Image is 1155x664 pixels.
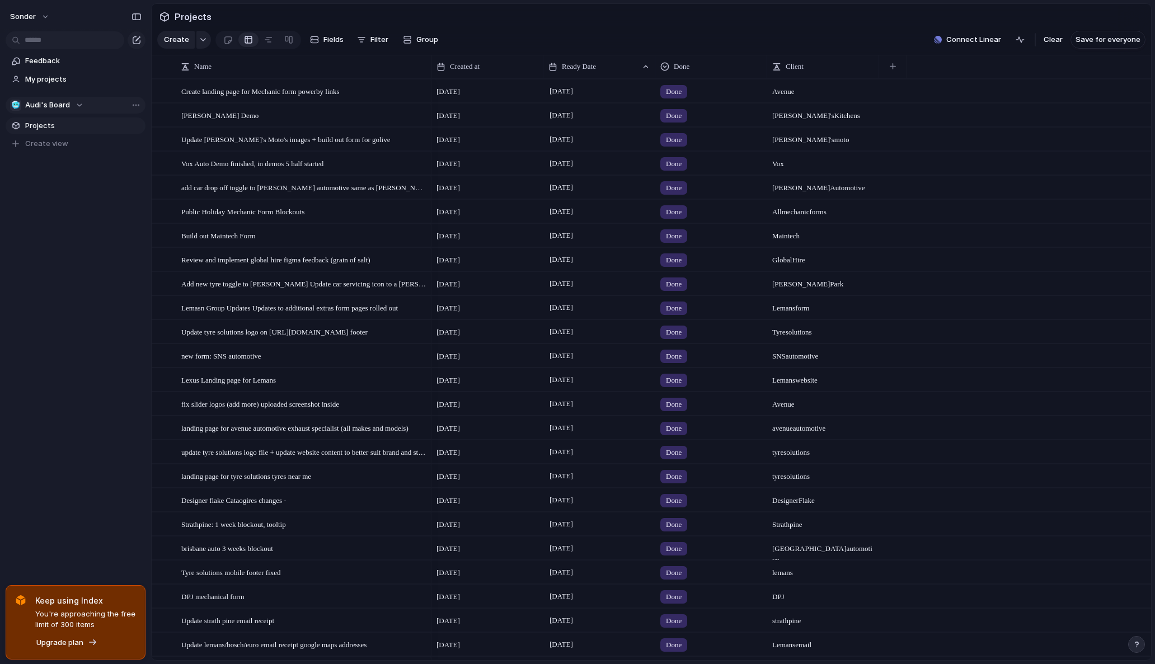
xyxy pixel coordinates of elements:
[436,182,460,194] span: [DATE]
[36,637,83,648] span: Upgrade plan
[768,489,879,506] span: Designer Flake
[547,84,576,98] span: [DATE]
[547,445,576,459] span: [DATE]
[666,543,682,554] span: Done
[547,566,576,579] span: [DATE]
[181,445,428,458] span: update tyre solutions logo file + update website content to better suit brand and store locations
[547,253,576,266] span: [DATE]
[181,349,261,362] span: new form: SNS automotive
[768,248,879,266] span: Global Hire
[768,393,879,410] span: Avenue
[1044,34,1063,45] span: Clear
[768,321,879,338] span: Tyre solutions
[666,110,682,121] span: Done
[547,469,576,483] span: [DATE]
[768,561,879,578] span: lemans
[164,34,189,45] span: Create
[547,590,576,603] span: [DATE]
[25,120,142,131] span: Projects
[172,7,214,27] span: Projects
[181,157,323,169] span: Vox Auto Demo finished, in demos 5 half started
[436,399,460,410] span: [DATE]
[436,158,460,169] span: [DATE]
[768,513,879,530] span: Strathpine
[436,519,460,530] span: [DATE]
[436,567,460,578] span: [DATE]
[946,34,1001,45] span: Connect Linear
[768,80,879,97] span: Avenue
[562,61,596,72] span: Ready Date
[6,135,145,152] button: Create view
[1076,34,1140,45] span: Save for everyone
[436,279,460,290] span: [DATE]
[666,399,682,410] span: Done
[181,301,398,314] span: Lemasn Group Updates Updates to additional extras form pages rolled out
[768,272,879,290] span: [PERSON_NAME] Park
[436,543,460,554] span: [DATE]
[666,447,682,458] span: Done
[181,517,286,530] span: Strathpine: 1 week blockout, tooltip
[547,157,576,170] span: [DATE]
[181,566,280,578] span: Tyre solutions mobile footer fixed
[666,86,682,97] span: Done
[768,224,879,242] span: Maintech
[181,614,274,627] span: Update strath pine email receipt
[436,351,460,362] span: [DATE]
[768,152,879,169] span: Vox
[397,31,444,49] button: Group
[181,133,390,145] span: Update [PERSON_NAME]'s Moto's images + build out form for golive
[547,301,576,314] span: [DATE]
[306,31,348,49] button: Fields
[181,541,273,554] span: brisbane auto 3 weeks blockout
[666,134,682,145] span: Done
[25,55,142,67] span: Feedback
[547,541,576,555] span: [DATE]
[436,255,460,266] span: [DATE]
[666,591,682,602] span: Done
[768,296,879,314] span: Lemans form
[181,590,245,602] span: DPJ mechanical form
[6,97,145,114] button: 🥶Audi's Board
[666,471,682,482] span: Done
[6,53,145,69] a: Feedback
[25,138,68,149] span: Create view
[181,638,367,651] span: Update lemans/bosch/euro email receipt google maps addresses
[547,421,576,435] span: [DATE]
[768,633,879,651] span: Lemans email
[547,205,576,218] span: [DATE]
[35,609,136,630] span: You're approaching the free limit of 300 items
[666,327,682,338] span: Done
[768,345,879,362] span: SNS automotive
[666,639,682,651] span: Done
[547,349,576,362] span: [DATE]
[547,325,576,338] span: [DATE]
[436,423,460,434] span: [DATE]
[25,100,70,111] span: Audi's Board
[181,84,340,97] span: Create landing page for Mechanic form powerby links
[436,471,460,482] span: [DATE]
[181,181,428,194] span: add car drop off toggle to [PERSON_NAME] automotive same as [PERSON_NAME] stay overnight for cale...
[547,229,576,242] span: [DATE]
[547,373,576,387] span: [DATE]
[436,206,460,218] span: [DATE]
[768,465,879,482] span: tyre solutions
[6,71,145,88] a: My projects
[666,158,682,169] span: Done
[181,109,259,121] span: [PERSON_NAME] Demo
[768,128,879,145] span: [PERSON_NAME]'s moto
[666,375,682,386] span: Done
[674,61,689,72] span: Done
[181,277,428,290] span: Add new tyre toggle to [PERSON_NAME] Update car servicing icon to a [PERSON_NAME] Make trye ‘’tyr...
[666,423,682,434] span: Done
[547,133,576,146] span: [DATE]
[547,517,576,531] span: [DATE]
[181,205,304,218] span: Public Holiday Mechanic Form Blockouts
[666,182,682,194] span: Done
[768,537,879,566] span: [GEOGRAPHIC_DATA] automotive
[547,277,576,290] span: [DATE]
[666,567,682,578] span: Done
[436,110,460,121] span: [DATE]
[436,303,460,314] span: [DATE]
[547,493,576,507] span: [DATE]
[1039,31,1067,49] button: Clear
